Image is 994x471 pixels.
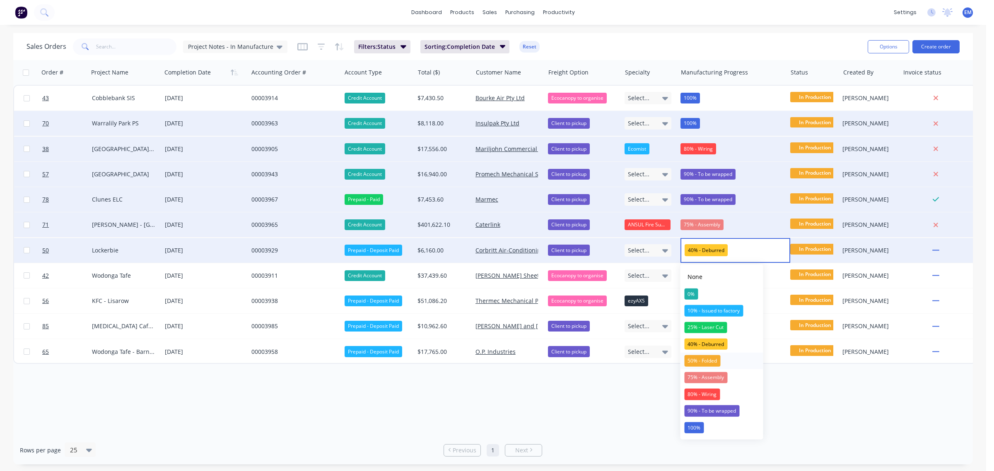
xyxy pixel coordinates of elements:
div: 90% - To be wrapped [680,169,736,180]
div: Client to pickup [548,346,590,357]
div: [DATE] [165,144,245,154]
div: [PERSON_NAME] [842,322,893,330]
div: [PERSON_NAME] [842,119,893,127]
a: 85 [42,314,92,339]
a: 42 [42,263,92,288]
a: Corbritt Air-Conditioning Pty Ltd [475,246,565,254]
div: [DATE] [165,195,245,205]
div: Ecocanopy to organise [548,296,607,306]
span: 70 [42,119,49,127]
button: 80% - Wiring [680,386,763,402]
div: Client to pickup [548,194,590,205]
div: $401,622.10 [417,221,466,229]
div: settings [890,6,921,19]
div: 100% [684,422,704,434]
div: ezyAXS [625,296,648,306]
div: [PERSON_NAME] [842,221,893,229]
div: [GEOGRAPHIC_DATA] [92,170,155,178]
div: 00003905 [251,145,334,153]
div: 00003943 [251,170,334,178]
a: Previous page [444,446,480,454]
span: 78 [42,195,49,204]
div: 80% - Wiring [680,143,716,154]
button: Reset [519,41,540,53]
div: [PERSON_NAME] [842,272,893,280]
span: In Production [790,142,840,153]
div: [DATE] [165,270,245,281]
button: 0% [680,286,763,302]
div: [PERSON_NAME] [842,348,893,356]
span: Sorting: Completion Date [425,43,495,51]
a: 56 [42,288,92,313]
span: 56 [42,297,49,305]
div: $37,439.60 [417,272,466,280]
span: 65 [42,348,49,356]
a: 65 [42,339,92,364]
div: Ecocanopy to organise [548,93,607,103]
div: [PERSON_NAME] [842,246,893,255]
div: $17,765.00 [417,348,466,356]
span: In Production [790,295,840,305]
span: In Production [790,320,840,330]
span: 43 [42,94,49,102]
div: None [684,270,706,283]
div: [GEOGRAPHIC_DATA][PERSON_NAME] [92,145,155,153]
span: EM [964,9,972,16]
span: 42 [42,272,49,280]
img: Factory [15,6,27,19]
div: Prepaid - Deposit Paid [345,321,402,332]
span: In Production [790,117,840,127]
div: 00003929 [251,246,334,255]
div: Credit Account [345,219,385,230]
div: Credit Account [345,270,385,281]
span: Select... [628,272,649,280]
div: 100% [680,118,700,129]
span: In Production [790,269,840,280]
a: Caterlink [475,221,500,228]
div: 00003967 [251,195,334,204]
button: Options [868,40,909,53]
a: 78 [42,187,92,212]
div: 00003985 [251,322,334,330]
a: dashboard [407,6,446,19]
div: Client to pickup [548,118,590,129]
div: products [446,6,478,19]
div: Account Type [345,68,382,77]
div: 75% - Assembly [680,219,724,230]
div: Credit Account [345,93,385,103]
div: Project Name [91,68,128,77]
span: Select... [628,119,649,127]
span: Select... [628,348,649,356]
div: $10,962.60 [417,322,466,330]
div: 10% - Issued to factory [684,305,743,317]
button: 25% - Laser Cut [680,319,763,336]
div: Order # [41,68,63,77]
span: In Production [790,345,840,356]
button: 40% - Deburred [680,336,763,352]
button: Filters:Status [354,40,410,53]
button: 10% - Issued to factory [680,303,763,319]
div: Freight Option [548,68,589,77]
button: Create order [912,40,960,53]
span: Rows per page [20,446,61,454]
a: 50 [42,238,92,263]
h1: Sales Orders [27,43,66,50]
ul: Pagination [440,444,545,457]
div: Manufacturing Progress [681,68,748,77]
div: Wodonga Tafe - Barnawartha [92,348,155,356]
button: 75% - Assembly [680,369,763,386]
div: $8,118.00 [417,119,466,127]
div: $6,160.00 [417,246,466,255]
div: 25% - Laser Cut [684,322,727,333]
div: Credit Account [345,169,385,180]
div: Ecocanopy to organise [548,270,607,281]
button: Sorting:Completion Date [420,40,510,53]
a: 57 [42,162,92,187]
div: 00003958 [251,348,334,356]
button: 90% - To be wrapped [680,403,763,419]
div: $51,086.20 [417,297,466,305]
span: Select... [628,322,649,330]
span: Next [515,446,528,454]
a: 71 [42,212,92,237]
div: [DATE] [165,321,245,332]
